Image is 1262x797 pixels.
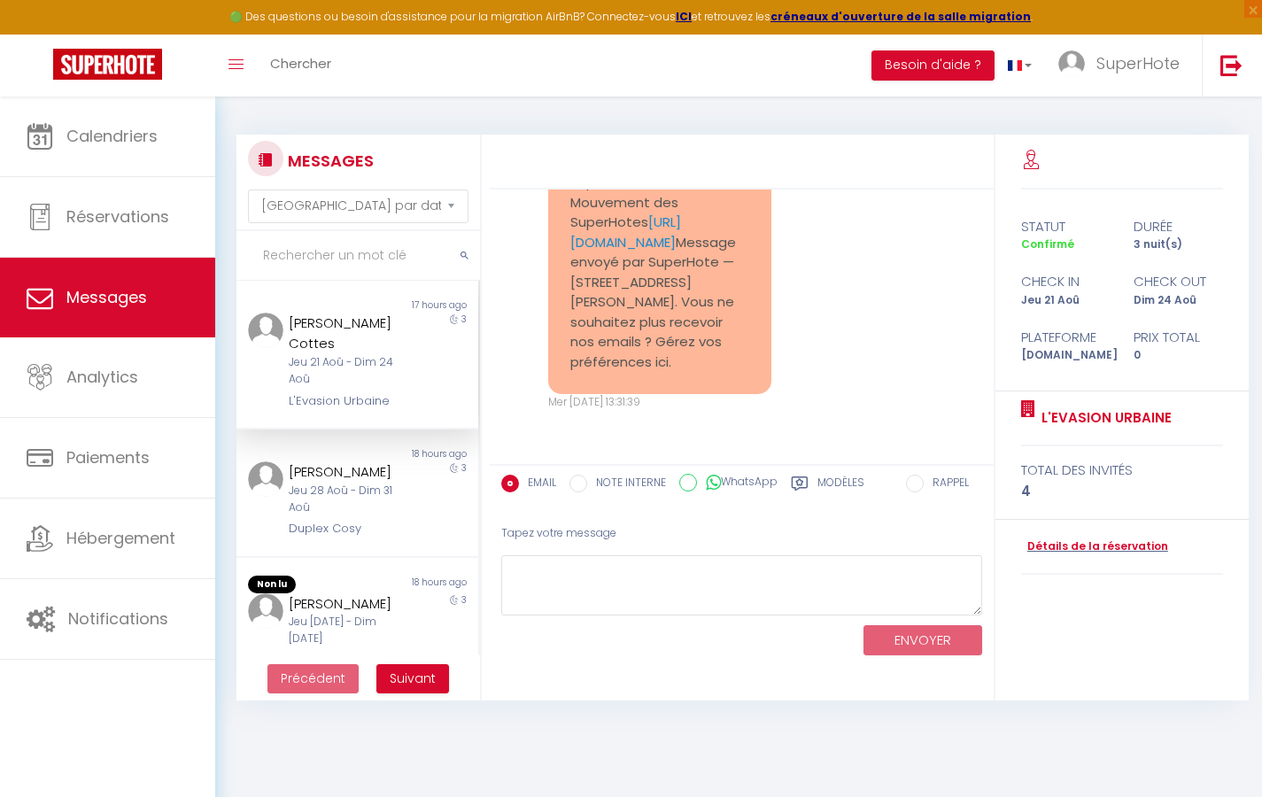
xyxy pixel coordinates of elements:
div: Duplex Cosy [289,652,406,669]
div: Jeu [DATE] - Dim [DATE] [289,614,406,647]
img: ... [1058,50,1085,77]
button: Previous [267,664,359,694]
label: WhatsApp [697,474,778,493]
img: ... [248,313,283,348]
span: Chercher [270,54,331,73]
div: durée [1122,216,1235,237]
div: [PERSON_NAME] Cottes [289,313,406,354]
span: Paiements [66,446,150,468]
img: ... [248,593,283,629]
span: Messages [66,286,147,308]
div: Tapez votre message [501,512,982,555]
div: [PERSON_NAME] [289,461,406,483]
a: [URL][DOMAIN_NAME] [570,213,681,251]
span: 3 [461,461,467,475]
div: 17 hours ago [357,298,477,313]
div: Jeu 28 Aoû - Dim 31 Aoû [289,483,406,516]
span: Confirmé [1021,236,1074,251]
div: Mer [DATE] 13:31:39 [548,394,771,411]
input: Rechercher un mot clé [236,231,480,281]
div: total des invités [1021,460,1224,481]
div: [PERSON_NAME] [289,593,406,615]
div: 3 nuit(s) [1122,236,1235,253]
button: Next [376,664,449,694]
div: check out [1122,271,1235,292]
a: ICI [676,9,692,24]
div: 18 hours ago [357,447,477,461]
span: Précédent [281,669,345,687]
span: Suivant [390,669,436,687]
div: Jeu 21 Aoû - Dim 24 Aoû [289,354,406,388]
span: Calendriers [66,125,158,147]
a: Chercher [257,35,345,97]
button: ENVOYER [863,625,982,656]
a: créneaux d'ouverture de la salle migration [770,9,1031,24]
div: Duplex Cosy [289,520,406,538]
h3: MESSAGES [283,141,374,181]
span: Analytics [66,366,138,388]
span: 3 [461,593,467,607]
label: Modèles [817,475,864,497]
span: Notifications [68,607,168,630]
div: check in [1010,271,1122,292]
img: logout [1220,54,1243,76]
div: L'Evasion Urbaine [289,392,406,410]
div: 18 hours ago [357,576,477,593]
div: 0 [1122,347,1235,364]
span: Non lu [248,576,296,593]
div: Dim 24 Aoû [1122,292,1235,309]
span: SuperHote [1096,52,1180,74]
div: Jeu 21 Aoû [1010,292,1122,309]
div: statut [1010,216,1122,237]
span: Hébergement [66,527,175,549]
div: Plateforme [1010,327,1122,348]
button: Besoin d'aide ? [871,50,995,81]
img: ... [248,461,283,497]
button: Ouvrir le widget de chat LiveChat [14,7,67,60]
span: 3 [461,313,467,326]
div: 4 [1021,481,1224,502]
label: RAPPEL [924,475,969,494]
a: ... SuperHote [1045,35,1202,97]
a: L'Evasion Urbaine [1035,407,1172,429]
label: EMAIL [519,475,556,494]
div: [DOMAIN_NAME] [1010,347,1122,364]
span: Réservations [66,205,169,228]
div: Prix total [1122,327,1235,348]
img: Super Booking [53,49,162,80]
label: NOTE INTERNE [587,475,666,494]
a: Détails de la réservation [1021,538,1168,555]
